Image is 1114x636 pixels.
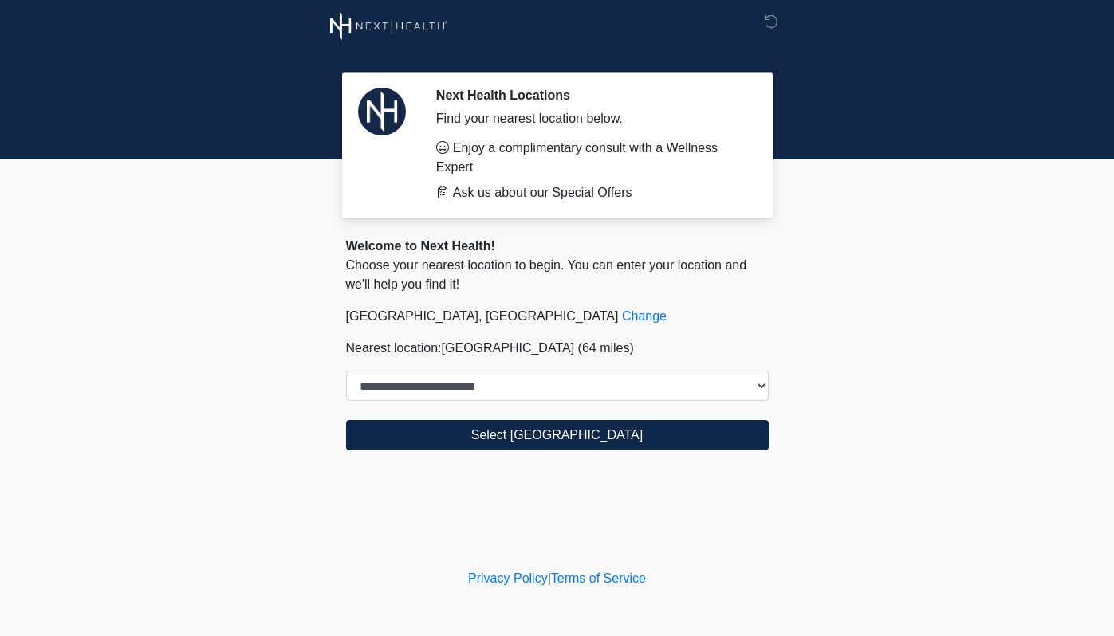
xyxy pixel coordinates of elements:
[330,12,447,40] img: Next Health Wellness Logo
[548,571,551,585] a: |
[346,258,747,291] span: Choose your nearest location to begin. You can enter your location and we'll help you find it!
[346,237,769,256] div: Welcome to Next Health!
[358,88,406,135] img: Agent Avatar
[346,309,619,323] span: [GEOGRAPHIC_DATA], [GEOGRAPHIC_DATA]
[622,309,667,323] a: Change
[578,341,634,355] span: (64 miles)
[346,420,769,450] button: Select [GEOGRAPHIC_DATA]
[551,571,646,585] a: Terms of Service
[436,183,745,202] li: Ask us about our Special Offers
[468,571,548,585] a: Privacy Policy
[436,88,745,103] h2: Next Health Locations
[436,139,745,177] li: Enjoy a complimentary consult with a Wellness Expert
[442,341,575,355] span: [GEOGRAPHIC_DATA]
[346,339,769,358] p: Nearest location:
[436,109,745,128] div: Find your nearest location below.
